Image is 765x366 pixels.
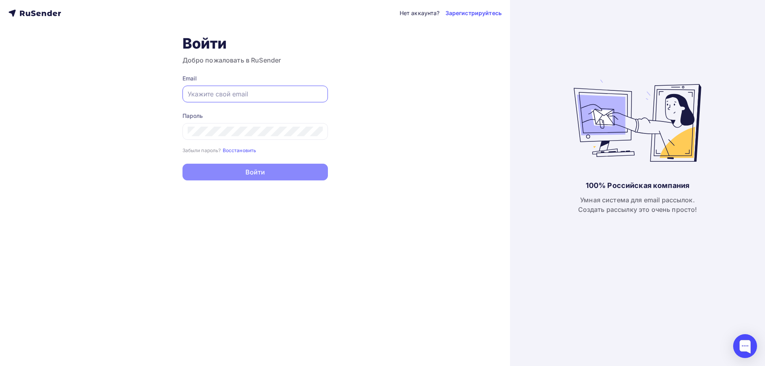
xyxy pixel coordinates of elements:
[182,55,328,65] h3: Добро пожаловать в RuSender
[182,112,328,120] div: Пароль
[400,9,440,17] div: Нет аккаунта?
[182,147,221,153] small: Забыли пароль?
[182,74,328,82] div: Email
[445,9,502,17] a: Зарегистрируйтесь
[188,89,323,99] input: Укажите свой email
[223,147,257,153] small: Восстановить
[182,35,328,52] h1: Войти
[586,181,689,190] div: 100% Российская компания
[223,147,257,153] a: Восстановить
[182,164,328,180] button: Войти
[578,195,697,214] div: Умная система для email рассылок. Создать рассылку это очень просто!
